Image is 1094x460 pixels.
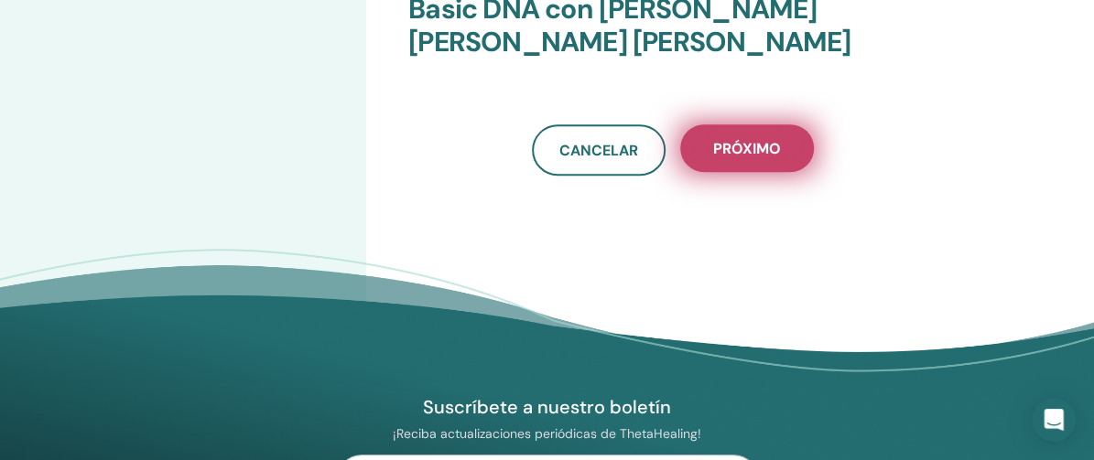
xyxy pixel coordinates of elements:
[336,425,759,442] p: ¡Reciba actualizaciones periódicas de ThetaHealing!
[532,124,666,176] a: Cancelar
[559,141,638,160] span: Cancelar
[680,124,814,172] button: próximo
[336,395,759,419] h4: Suscríbete a nuestro boletín
[713,139,781,158] span: próximo
[1032,398,1076,442] div: Open Intercom Messenger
